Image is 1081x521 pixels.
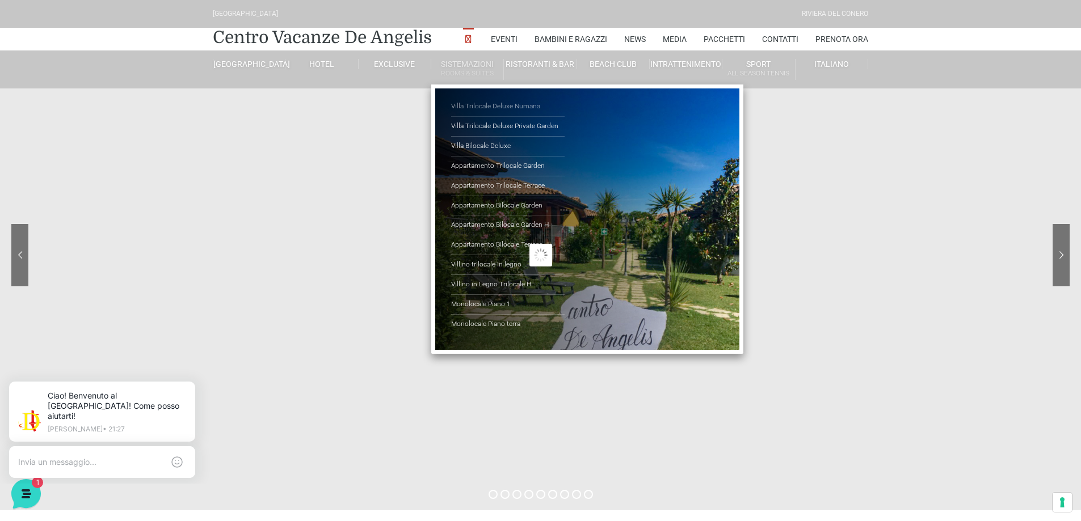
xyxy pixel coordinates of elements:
a: Ristoranti & Bar [504,59,577,69]
small: All Season Tennis [722,68,794,79]
span: 1 [113,363,121,371]
a: Apri Centro Assistenza [121,188,209,197]
button: Home [9,364,79,390]
p: Home [34,380,53,390]
a: Pacchetti [704,28,745,50]
p: [PERSON_NAME] • 21:27 [54,58,193,65]
small: Rooms & Suites [431,68,503,79]
iframe: Customerly Messenger Launcher [9,477,43,511]
a: Centro Vacanze De Angelis [213,26,432,49]
span: [PERSON_NAME] [48,109,180,120]
p: Ciao! Benvenuto al [GEOGRAPHIC_DATA]! Come posso aiutarti! [48,122,180,134]
p: 48 s fa [187,109,209,119]
a: Appartamento Trilocale Terrace [451,176,565,196]
span: 1 [197,122,209,134]
a: Villa Trilocale Deluxe Numana [451,97,565,117]
a: SistemazioniRooms & Suites [431,59,504,80]
a: Hotel [285,59,358,69]
img: light [25,42,48,65]
a: [PERSON_NAME]Ciao! Benvenuto al [GEOGRAPHIC_DATA]! Come posso aiutarti!48 s fa1 [14,104,213,138]
a: [DEMOGRAPHIC_DATA] tutto [101,91,209,100]
a: Villa Bilocale Deluxe [451,137,565,156]
a: Italiano [796,59,868,69]
button: Aiuto [148,364,218,390]
img: light [18,110,41,133]
a: [GEOGRAPHIC_DATA] [213,59,285,69]
a: Villa Trilocale Deluxe Private Garden [451,117,565,137]
a: Prenota Ora [815,28,868,50]
a: Appartamento Bilocale Terrace [451,235,565,255]
p: La nostra missione è rendere la tua esperienza straordinaria! [9,50,191,73]
span: Trova una risposta [18,188,89,197]
p: Messaggi [98,380,129,390]
a: Contatti [762,28,798,50]
a: Monolocale Piano 1 [451,295,565,315]
p: Aiuto [175,380,191,390]
span: Le tue conversazioni [18,91,96,100]
a: Exclusive [359,59,431,69]
a: Appartamento Bilocale Garden H [451,215,565,235]
div: [GEOGRAPHIC_DATA] [213,9,278,19]
a: News [624,28,646,50]
a: Beach Club [577,59,650,69]
div: Riviera Del Conero [802,9,868,19]
a: Villino in Legno Trilocale H [451,275,565,295]
a: Appartamento Bilocale Garden [451,196,565,216]
a: Eventi [491,28,518,50]
span: Inizia una conversazione [74,150,167,159]
input: Cerca un articolo... [26,213,186,224]
a: Monolocale Piano terra [451,315,565,334]
a: SportAll Season Tennis [722,59,795,80]
a: Villino trilocale in legno [451,255,565,275]
a: Media [663,28,687,50]
span: Italiano [814,60,849,69]
button: Le tue preferenze relative al consenso per le tecnologie di tracciamento [1053,493,1072,512]
a: Intrattenimento [650,59,722,69]
button: 1Messaggi [79,364,149,390]
button: Inizia una conversazione [18,143,209,166]
h2: Ciao da De Angelis Resort 👋 [9,9,191,45]
p: Ciao! Benvenuto al [GEOGRAPHIC_DATA]! Come posso aiutarti! [54,23,193,53]
a: Bambini e Ragazzi [535,28,607,50]
a: Appartamento Trilocale Garden [451,156,565,176]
